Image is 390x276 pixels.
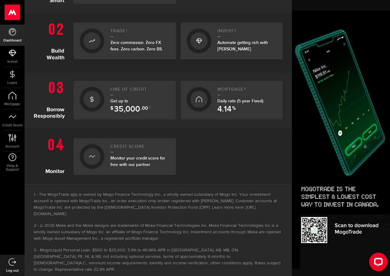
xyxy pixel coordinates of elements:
[34,19,69,62] h1: Build Wealth
[232,106,236,113] span: %
[110,106,113,113] span: $
[110,144,170,152] h2: Credit Score
[74,138,176,175] a: Credit ScoreMonitor your credit score for free with our partner
[34,191,283,217] li: The MogoTrade app is owned by Mogo Finance Technology Inc., a wholly owned subsidiary of Mogo Inc...
[114,105,140,113] span: 35,000
[217,40,268,52] span: Automate getting rich with [PERSON_NAME]
[110,40,163,52] span: Zero commission. Zero FX fees. Zero carbon. Zero BS.
[149,105,151,109] sup: 3
[34,78,69,120] h1: Borrow Responsibly
[217,105,231,113] span: 4.14
[181,81,283,120] a: Mortgage4Daily rate (5 year Fixed) 4.14 %
[217,98,263,104] span: Daily rate (5 year Fixed)
[217,87,277,95] h2: Mortgage
[110,156,165,167] span: Monitor your credit score for free with our partner
[34,223,283,242] li: © 2025 Moka and the Moka designs are trademarks of Moka Financial Technologies Inc. Moka Financia...
[110,87,170,95] h2: Line of credit
[292,10,390,276] img: Side-banner-trade-up-1126-380x1026
[244,87,246,91] sup: 4
[74,22,176,59] a: Trade1Zero commission. Zero FX fees. Zero carbon. Zero BS.
[34,247,283,273] li: MogoLiquid Personal Loan: $500 to $35,000, 5.9% to 46.96% APR in [GEOGRAPHIC_DATA], AB, MB, ON, [...
[34,135,69,175] h1: Monitor
[110,29,170,37] h2: Trade
[74,81,176,120] a: Line of creditGet up to $ 35,000 .00 3
[126,29,128,32] sup: 1
[234,29,236,32] sup: 2
[181,22,283,59] a: Invest2Automate getting rich with [PERSON_NAME]
[141,106,148,113] span: .00
[110,98,151,110] span: Get up to
[364,250,390,276] iframe: LiveChat chat widget
[217,29,277,37] h2: Invest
